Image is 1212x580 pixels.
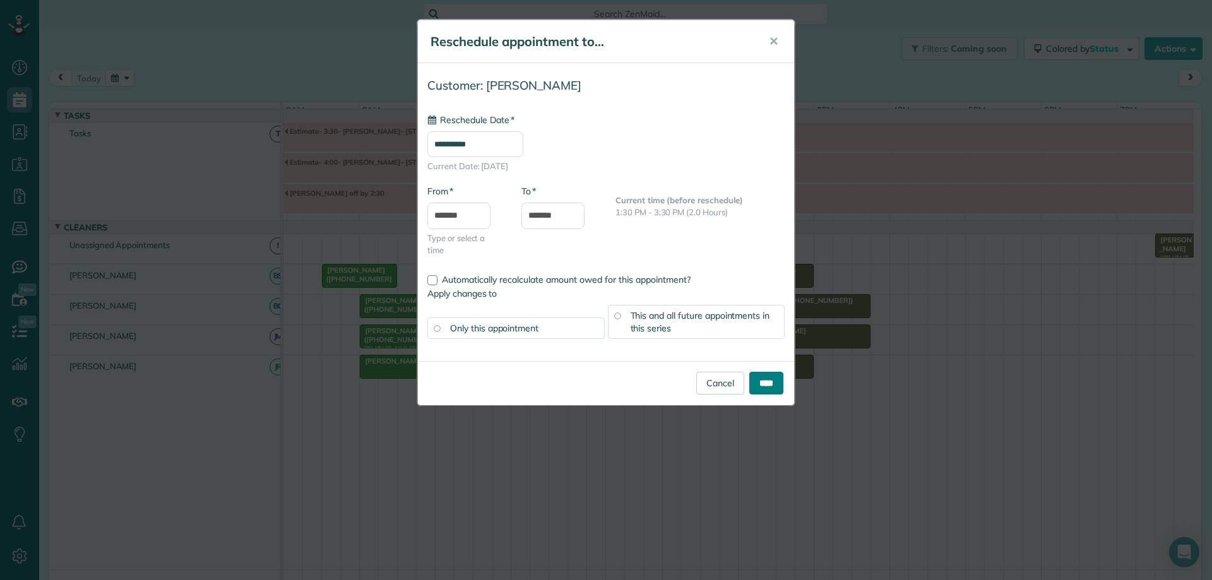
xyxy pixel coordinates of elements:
p: 1:30 PM - 3:30 PM (2.0 Hours) [615,206,785,218]
h5: Reschedule appointment to... [431,33,751,50]
span: Automatically recalculate amount owed for this appointment? [442,274,691,285]
span: Only this appointment [450,323,538,334]
h4: Customer: [PERSON_NAME] [427,79,785,92]
input: Only this appointment [434,325,440,331]
label: Reschedule Date [427,114,514,126]
label: From [427,185,453,198]
label: Apply changes to [427,287,785,300]
span: Current Date: [DATE] [427,160,785,172]
span: This and all future appointments in this series [631,310,770,334]
label: To [521,185,536,198]
span: ✕ [769,34,778,49]
span: Type or select a time [427,232,502,256]
b: Current time (before reschedule) [615,195,743,205]
a: Cancel [696,372,744,394]
input: This and all future appointments in this series [614,312,621,319]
